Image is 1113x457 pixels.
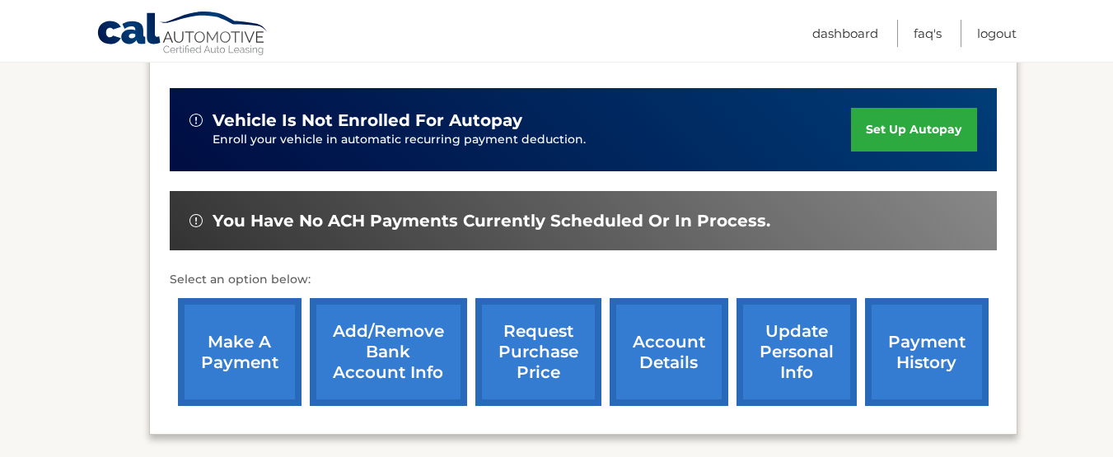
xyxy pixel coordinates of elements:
a: payment history [865,298,989,406]
a: account details [610,298,728,406]
a: set up autopay [851,108,976,152]
a: Logout [977,20,1017,47]
a: Add/Remove bank account info [310,298,467,406]
img: alert-white.svg [189,214,203,227]
img: alert-white.svg [189,114,203,127]
span: You have no ACH payments currently scheduled or in process. [213,211,770,231]
a: make a payment [178,298,302,406]
a: Cal Automotive [96,11,269,58]
a: Dashboard [812,20,878,47]
a: update personal info [737,298,857,406]
a: FAQ's [914,20,942,47]
p: Select an option below: [170,270,997,290]
span: vehicle is not enrolled for autopay [213,110,522,131]
a: request purchase price [475,298,601,406]
p: Enroll your vehicle in automatic recurring payment deduction. [213,131,852,149]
